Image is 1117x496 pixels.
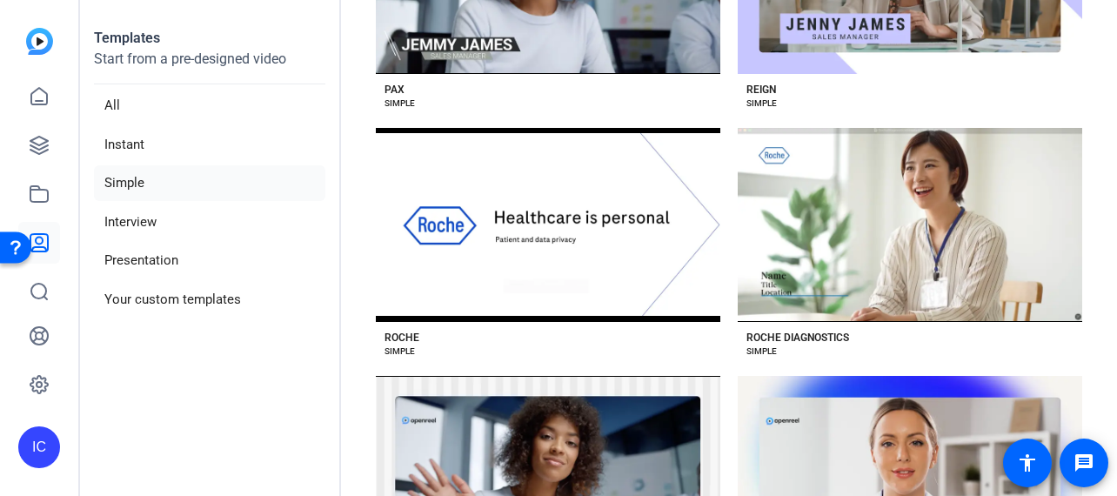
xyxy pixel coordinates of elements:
[385,345,415,359] div: SIMPLE
[1074,452,1094,473] mat-icon: message
[94,165,325,201] li: Simple
[94,49,325,84] p: Start from a pre-designed video
[376,128,720,322] button: Template image
[18,426,60,468] div: IC
[385,97,415,111] div: SIMPLE
[94,88,325,124] li: All
[385,83,405,97] div: PAX
[94,204,325,240] li: Interview
[385,331,419,345] div: ROCHE
[1017,452,1038,473] mat-icon: accessibility
[94,282,325,318] li: Your custom templates
[94,127,325,163] li: Instant
[94,243,325,278] li: Presentation
[26,28,53,55] img: blue-gradient.svg
[746,331,849,345] div: ROCHE DIAGNOSTICS
[94,30,160,46] strong: Templates
[746,345,777,359] div: SIMPLE
[746,83,776,97] div: REIGN
[738,128,1082,322] button: Template image
[746,97,777,111] div: SIMPLE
